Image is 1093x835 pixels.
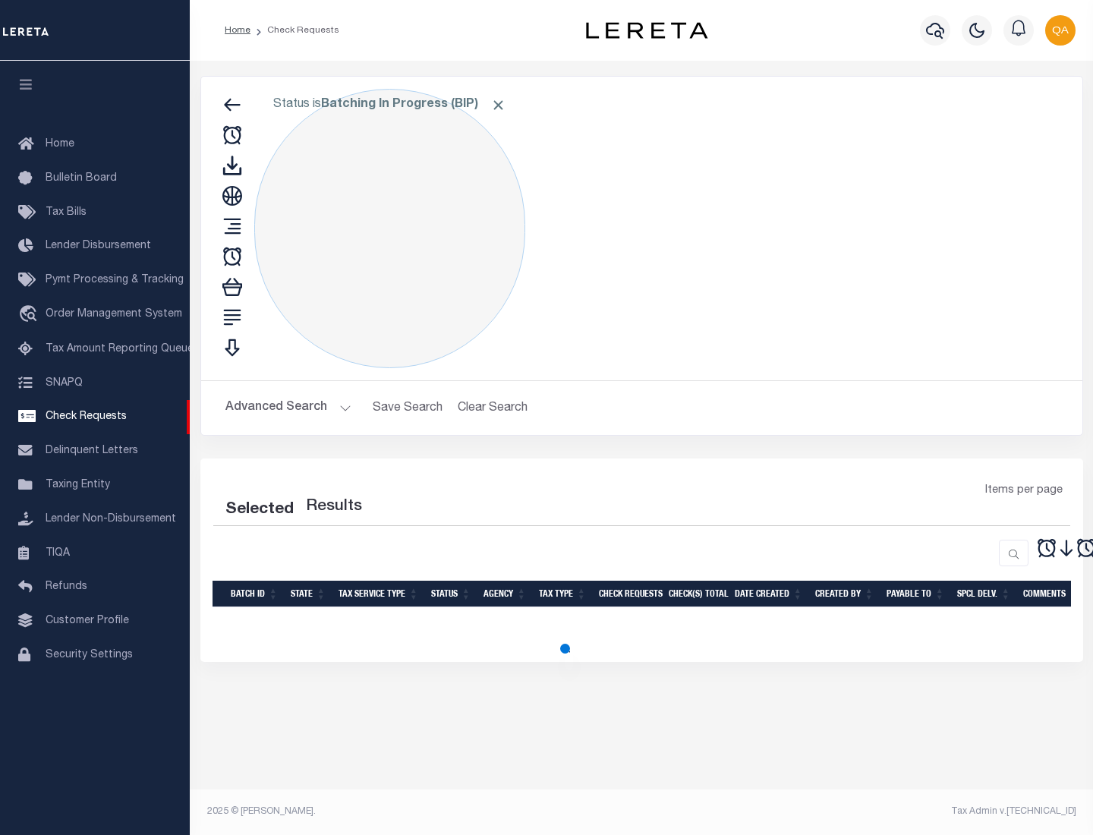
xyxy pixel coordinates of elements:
[985,483,1063,499] span: Items per page
[452,393,534,423] button: Clear Search
[46,446,138,456] span: Delinquent Letters
[46,344,194,354] span: Tax Amount Reporting Queue
[533,581,593,607] th: Tax Type
[196,805,642,818] div: 2025 © [PERSON_NAME].
[46,377,83,388] span: SNAPQ
[880,581,951,607] th: Payable To
[364,393,452,423] button: Save Search
[225,26,250,35] a: Home
[285,581,332,607] th: State
[46,139,74,150] span: Home
[46,616,129,626] span: Customer Profile
[225,393,351,423] button: Advanced Search
[46,547,70,558] span: TIQA
[46,514,176,525] span: Lender Non-Disbursement
[225,498,294,522] div: Selected
[46,581,87,592] span: Refunds
[321,99,506,111] b: Batching In Progress (BIP)
[653,805,1076,818] div: Tax Admin v.[TECHNICAL_ID]
[1045,15,1076,46] img: svg+xml;base64,PHN2ZyB4bWxucz0iaHR0cDovL3d3dy53My5vcmcvMjAwMC9zdmciIHBvaW50ZXItZXZlbnRzPSJub25lIi...
[1017,581,1085,607] th: Comments
[46,275,184,285] span: Pymt Processing & Tracking
[663,581,729,607] th: Check(s) Total
[490,97,506,113] span: Click to Remove
[46,650,133,660] span: Security Settings
[593,581,663,607] th: Check Requests
[332,581,425,607] th: Tax Service Type
[425,581,477,607] th: Status
[254,89,525,368] div: Click to Edit
[729,581,809,607] th: Date Created
[46,173,117,184] span: Bulletin Board
[18,305,43,325] i: travel_explore
[477,581,533,607] th: Agency
[250,24,339,37] li: Check Requests
[306,495,362,519] label: Results
[46,411,127,422] span: Check Requests
[951,581,1017,607] th: Spcl Delv.
[46,207,87,218] span: Tax Bills
[225,581,285,607] th: Batch Id
[586,22,707,39] img: logo-dark.svg
[809,581,880,607] th: Created By
[46,309,182,320] span: Order Management System
[46,480,110,490] span: Taxing Entity
[46,241,151,251] span: Lender Disbursement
